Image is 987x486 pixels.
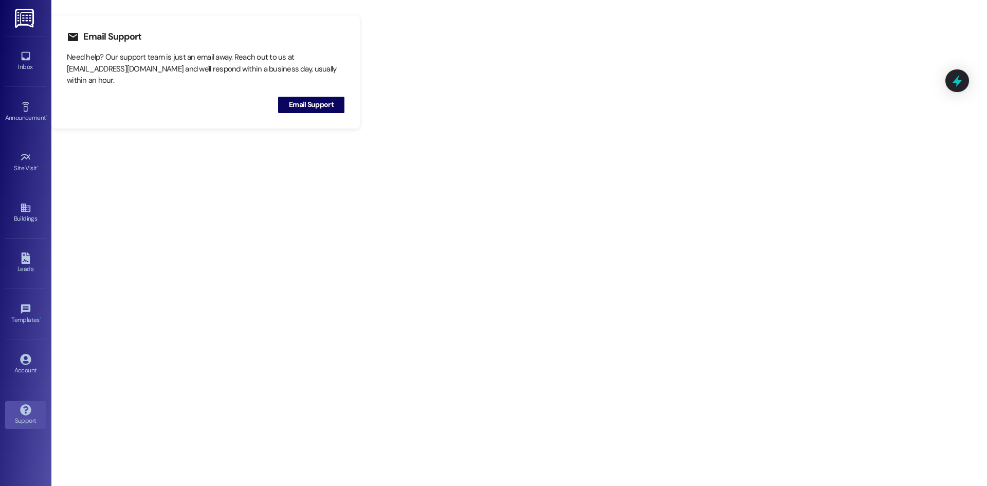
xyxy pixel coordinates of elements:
a: Leads [5,249,46,277]
img: ResiDesk Logo [15,9,36,28]
a: Account [5,351,46,379]
div: Need help? Our support team is just an email away. Reach out to us at [EMAIL_ADDRESS][DOMAIN_NAME... [67,51,344,86]
a: Inbox [5,47,46,75]
button: Email Support [278,97,344,113]
a: Templates • [5,300,46,328]
a: Site Visit • [5,149,46,176]
span: • [37,163,39,170]
h3: Email Support [83,31,141,43]
span: • [46,113,47,120]
a: Support [5,401,46,429]
span: Email Support [289,99,334,110]
a: Buildings [5,199,46,227]
span: • [40,315,41,322]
